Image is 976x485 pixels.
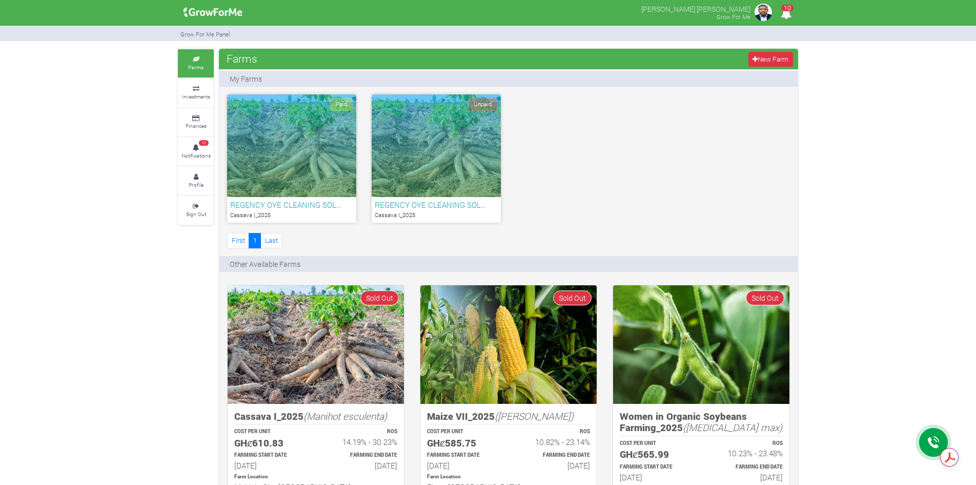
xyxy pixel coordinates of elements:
[182,93,210,100] small: Investments
[330,98,353,111] span: Paid
[230,211,353,220] p: Cassava I_2025
[234,411,397,422] h5: Cassava I_2025
[199,140,209,146] span: 10
[178,138,214,166] a: 10 Notifications
[553,290,592,305] span: Sold Out
[375,200,498,209] h6: REGENCY OYE CLEANING SOL…
[620,449,692,460] h5: GHȼ565.99
[427,473,590,481] p: Location of Farm
[325,452,397,459] p: Estimated Farming End Date
[427,437,499,449] h5: GHȼ585.75
[753,2,774,23] img: growforme image
[710,473,783,482] h6: [DATE]
[420,285,597,404] img: growforme image
[427,411,590,422] h5: Maize VII_2025
[178,196,214,224] a: Sign Out
[249,233,261,248] a: 1
[227,233,249,248] a: First
[518,437,590,447] h6: 10.82% - 23.14%
[186,122,207,129] small: Finances
[180,2,246,23] img: growforme image
[234,461,307,470] h6: [DATE]
[178,167,214,195] a: Profile
[620,440,692,448] p: COST PER UNIT
[710,463,783,471] p: Estimated Farming End Date
[189,181,204,188] small: Profile
[518,461,590,470] h6: [DATE]
[234,437,307,449] h5: GHȼ610.83
[230,200,353,209] h6: REGENCY OYE CLEANING SOL…
[748,52,793,67] a: New Farm
[717,13,750,21] small: Grow For Me
[234,452,307,459] p: Estimated Farming Start Date
[227,94,356,223] a: Paid REGENCY OYE CLEANING SOL… Cassava I_2025
[186,210,206,218] small: Sign Out
[181,152,211,159] small: Notifications
[230,259,300,269] p: Other Available Farms
[178,108,214,137] a: Finances
[781,5,794,11] span: 10
[710,449,783,458] h6: 10.23% - 23.48%
[325,428,397,436] p: ROS
[372,94,501,223] a: Unpaid REGENCY OYE CLEANING SOL… Cassava I_2025
[620,463,692,471] p: Estimated Farming Start Date
[427,452,499,459] p: Estimated Farming Start Date
[468,98,497,111] span: Unpaid
[178,79,214,107] a: Investments
[180,30,230,38] small: Grow For Me Panel
[620,411,783,434] h5: Women in Organic Soybeans Farming_2025
[776,10,796,20] a: 10
[178,49,214,77] a: Farms
[230,73,262,84] p: My Farms
[427,461,499,470] h6: [DATE]
[303,410,387,422] i: (Manihot esculenta)
[325,437,397,447] h6: 14.19% - 30.23%
[746,290,784,305] span: Sold Out
[776,2,796,25] i: Notifications
[360,290,399,305] span: Sold Out
[518,428,590,436] p: ROS
[641,2,750,14] p: [PERSON_NAME] [PERSON_NAME]
[227,233,282,248] nav: Page Navigation
[325,461,397,470] h6: [DATE]
[613,285,789,404] img: growforme image
[228,285,404,404] img: growforme image
[710,440,783,448] p: ROS
[224,48,260,69] span: Farms
[683,421,782,434] i: ([MEDICAL_DATA] max)
[375,211,498,220] p: Cassava I_2025
[495,410,574,422] i: ([PERSON_NAME])
[234,473,397,481] p: Location of Farm
[234,428,307,436] p: COST PER UNIT
[620,473,692,482] h6: [DATE]
[260,233,282,248] a: Last
[518,452,590,459] p: Estimated Farming End Date
[188,64,204,71] small: Farms
[427,428,499,436] p: COST PER UNIT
